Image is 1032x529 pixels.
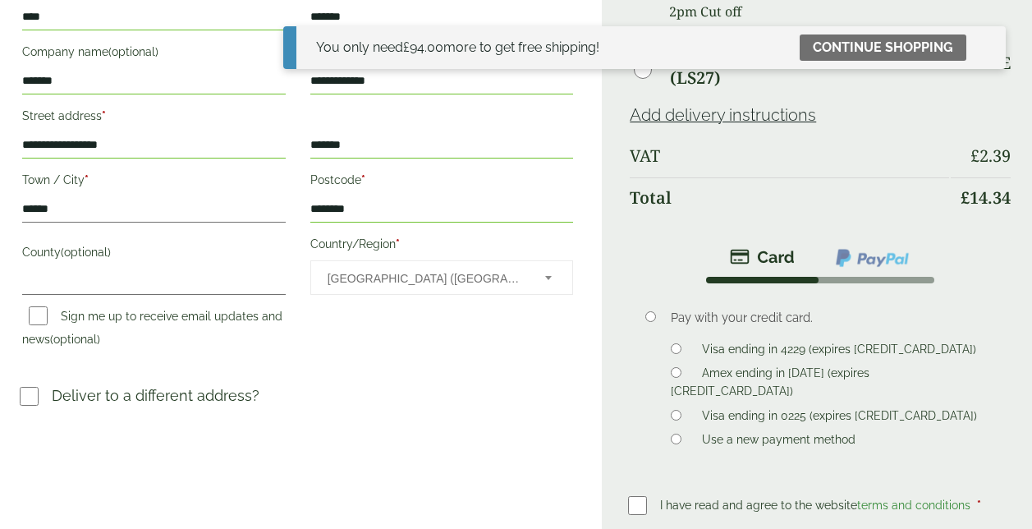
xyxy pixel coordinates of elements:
abbr: required [396,237,400,251]
bdi: 2.39 [970,145,1011,167]
span: (optional) [108,45,158,58]
label: Collection from Leeds Store (LS27) [670,53,949,86]
a: terms and conditions [857,499,970,512]
span: Country/Region [310,260,574,295]
label: Visa ending in 0225 (expires [CREDIT_CARD_DATA]) [695,409,984,427]
bdi: 14.34 [961,186,1011,209]
span: I have read and agree to the website [660,499,974,512]
span: £ [970,145,979,167]
label: Use a new payment method [695,433,862,451]
div: You only need more to get free shipping! [316,38,599,57]
abbr: required [361,173,365,186]
label: Postcode [310,168,574,196]
th: VAT [630,136,949,176]
span: £ [403,39,410,55]
label: County [22,241,286,269]
span: (optional) [50,333,100,346]
img: ppcp-gateway.png [834,247,910,269]
a: Add delivery instructions [630,105,816,125]
span: (optional) [61,246,111,259]
a: Continue shopping [800,34,966,61]
span: United Kingdom (UK) [328,261,524,296]
input: Sign me up to receive email updates and news(optional) [29,306,48,325]
abbr: required [85,173,89,186]
abbr: required [102,109,106,122]
span: 94.00 [403,39,443,55]
label: Town / City [22,168,286,196]
span: £ [961,186,970,209]
label: Visa ending in 4229 (expires [CREDIT_CARD_DATA]) [695,343,983,361]
p: Pay with your credit card. [671,309,987,327]
label: Country/Region [310,232,574,260]
label: Amex ending in [DATE] (expires [CREDIT_CARD_DATA]) [671,366,869,402]
th: Total [630,177,949,218]
p: Deliver to a different address? [52,384,259,407]
label: Street address [22,104,286,132]
img: stripe.png [730,247,795,267]
label: Sign me up to receive email updates and news [22,310,282,351]
abbr: required [977,499,981,512]
label: Company name [22,40,286,68]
